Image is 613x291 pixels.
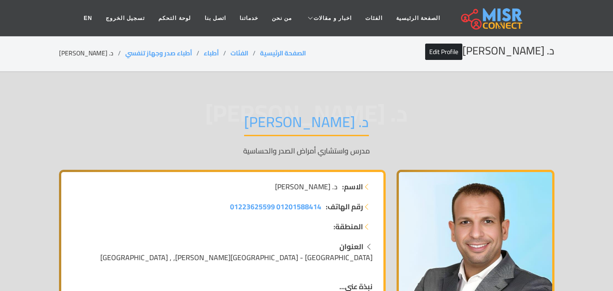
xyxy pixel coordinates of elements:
strong: الاسم: [342,181,363,192]
li: د. [PERSON_NAME] [59,49,125,58]
a: 01201588414 01223625599 [230,201,321,212]
a: Edit Profile [425,44,462,60]
strong: العنوان [339,240,363,253]
a: أطباء [204,47,219,59]
a: الفئات [358,10,389,27]
a: اتصل بنا [198,10,233,27]
strong: المنطقة: [333,221,363,232]
a: اخبار و مقالات [299,10,358,27]
span: [GEOGRAPHIC_DATA] - [GEOGRAPHIC_DATA][PERSON_NAME], , [GEOGRAPHIC_DATA] [100,251,373,264]
a: من نحن [265,10,299,27]
a: EN [77,10,99,27]
a: تسجيل الخروج [99,10,152,27]
a: خدماتنا [233,10,265,27]
a: الصفحة الرئيسية [389,10,447,27]
a: الصفحة الرئيسية [260,47,306,59]
span: 01201588414 01223625599 [230,200,321,213]
strong: رقم الهاتف: [326,201,363,212]
h1: د. [PERSON_NAME] [244,113,369,136]
a: لوحة التحكم [152,10,197,27]
p: مدرس واستشاري أمراض الصدر والحساسية [59,145,554,156]
a: الفئات [230,47,248,59]
h2: د. [PERSON_NAME] [425,44,554,58]
a: أطباء صدر وجهاز تنفسي [125,47,192,59]
span: د. [PERSON_NAME] [275,181,338,192]
img: main.misr_connect [461,7,522,30]
span: اخبار و مقالات [314,14,352,22]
